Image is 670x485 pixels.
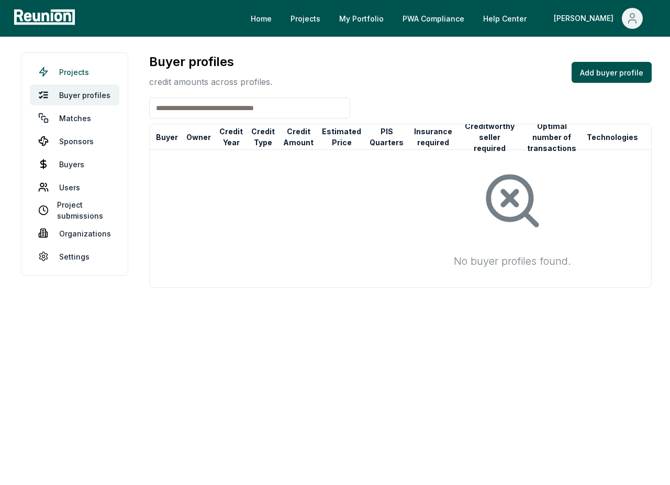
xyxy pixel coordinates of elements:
a: Project submissions [30,200,119,221]
button: Technologies [585,126,640,147]
button: Credit Type [249,126,277,147]
button: [PERSON_NAME] [545,8,651,29]
button: Credit Amount [281,126,316,147]
button: Optimal number of transactions [525,126,578,147]
p: credit amounts across profiles. [149,71,272,92]
button: PIS Quarters [367,126,406,147]
a: Matches [30,107,119,128]
button: Add buyer profile [572,62,652,83]
a: Users [30,177,119,198]
a: Buyer profiles [30,84,119,105]
a: Organizations [30,223,119,244]
button: Insurance required [412,126,454,147]
a: Projects [282,8,329,29]
a: Projects [30,61,119,82]
button: Credit Year [217,126,245,147]
a: My Portfolio [331,8,392,29]
nav: Main [242,8,660,29]
button: Buyer [154,126,180,147]
h3: Buyer profiles [149,52,272,71]
a: Settings [30,246,119,267]
a: Help Center [475,8,535,29]
div: No buyer profiles found. [387,254,638,268]
a: Home [242,8,280,29]
div: [PERSON_NAME] [554,8,618,29]
button: Owner [184,126,213,147]
button: Creditworthy seller required [463,126,517,147]
a: Buyers [30,154,119,175]
a: Sponsors [30,131,119,152]
a: PWA Compliance [394,8,473,29]
button: Estimated Price [320,126,363,147]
